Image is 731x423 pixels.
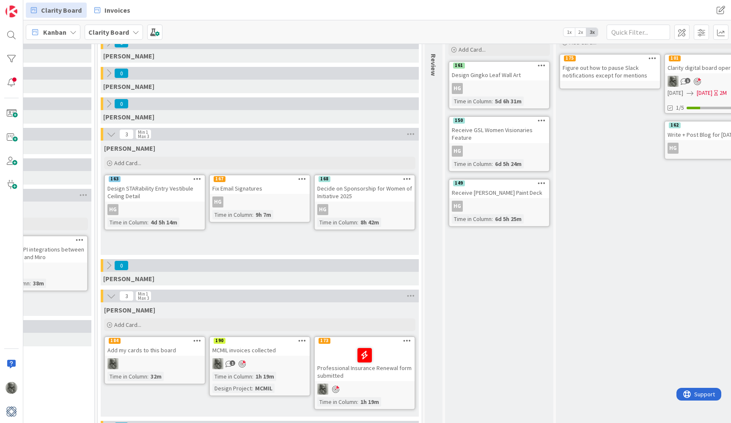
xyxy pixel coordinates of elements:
[449,117,549,143] div: 150Receive GSL Women Visionaries Feature
[559,54,661,89] a: 175Figure out how to pause Slack notifications except for mentions
[607,25,670,40] input: Quick Filter...
[114,68,129,78] span: 0
[104,174,206,230] a: 163Design STARability Entry Vestibule Ceiling DetailHGTime in Column:4d 5h 14m
[214,176,225,182] div: 167
[720,88,727,97] div: 2M
[5,382,17,394] img: PA
[107,358,118,369] img: PA
[493,97,524,106] div: 5d 6h 31m
[114,321,141,329] span: Add Card...
[253,210,273,219] div: 9h 7m
[107,204,118,215] div: HG
[697,88,712,97] span: [DATE]
[210,358,310,369] div: PA
[103,82,154,91] span: Lisa T.
[210,183,310,194] div: Fix Email Signatures
[315,183,415,202] div: Decide on Sponsorship for Women of Initiative 2025
[452,146,463,157] div: HG
[209,336,311,396] a: 190MCMIL invoices collectedPATime in Column:1h 19mDesign Project:MCMIL
[138,296,149,300] div: Max 3
[560,62,660,81] div: Figure out how to pause Slack notifications except for mentions
[104,306,155,314] span: Philip
[452,83,463,94] div: HG
[138,134,149,138] div: Max 3
[449,180,549,198] div: 149Receive [PERSON_NAME] Paint Deck
[448,179,550,227] a: 149Receive [PERSON_NAME] Paint DeckHGTime in Column:6d 5h 25m
[209,174,311,223] a: 167Fix Email SignaturesHGTime in Column:9h 7m
[147,218,148,227] span: :
[668,76,679,87] img: PA
[212,372,252,381] div: Time in Column
[107,218,147,227] div: Time in Column
[210,345,310,356] div: MCMIL invoices collected
[453,180,465,186] div: 149
[109,176,121,182] div: 163
[314,174,415,230] a: 168Decide on Sponsorship for Women of Initiative 2025HGTime in Column:8h 42m
[317,397,357,406] div: Time in Column
[319,176,330,182] div: 168
[317,218,357,227] div: Time in Column
[449,117,549,124] div: 150
[564,55,576,61] div: 175
[449,124,549,143] div: Receive GSL Women Visionaries Feature
[315,345,415,381] div: Professional Insurance Renewal form submitted
[453,118,465,124] div: 150
[105,175,205,202] div: 163Design STARability Entry Vestibule Ceiling Detail
[493,159,524,169] div: 6d 5h 24m
[453,63,465,69] div: 161
[212,196,223,207] div: HG
[315,384,415,395] div: PA
[357,397,358,406] span: :
[449,62,549,80] div: 161Design Gingko Leaf Wall Art
[315,337,415,345] div: 173
[107,372,147,381] div: Time in Column
[449,180,549,187] div: 149
[429,54,438,76] span: Review
[18,1,38,11] span: Support
[148,372,164,381] div: 32m
[105,345,205,356] div: Add my cards to this board
[448,61,550,109] a: 161Design Gingko Leaf Wall ArtHGTime in Column:5d 6h 31m
[449,187,549,198] div: Receive [PERSON_NAME] Paint Deck
[103,113,154,121] span: Lisa K.
[492,214,493,224] span: :
[105,337,205,345] div: 184
[210,337,310,345] div: 190
[253,384,275,393] div: MCMIL
[252,384,253,393] span: :
[104,336,206,384] a: 184Add my cards to this boardPATime in Column:32m
[452,201,463,212] div: HG
[252,210,253,219] span: :
[119,291,134,301] span: 3
[230,360,235,366] span: 1
[492,159,493,169] span: :
[147,372,148,381] span: :
[449,83,549,94] div: HG
[26,3,87,18] a: Clarity Board
[30,279,31,288] span: :
[105,183,205,202] div: Design STARability Entry Vestibule Ceiling Detail
[138,130,148,134] div: Min 1
[105,175,205,183] div: 163
[114,99,129,109] span: 0
[104,144,155,152] span: Hannah
[563,28,575,36] span: 1x
[668,143,679,154] div: HG
[119,129,134,139] span: 3
[43,27,66,37] span: Kanban
[452,97,492,106] div: Time in Column
[314,336,415,410] a: 173Professional Insurance Renewal form submittedPATime in Column:1h 19m
[138,292,148,296] div: Min 1
[685,78,690,83] span: 1
[253,372,276,381] div: 1h 19m
[103,274,154,283] span: Walter
[560,55,660,81] div: 175Figure out how to pause Slack notifications except for mentions
[88,28,129,36] b: Clarity Board
[148,218,179,227] div: 4d 5h 14m
[5,406,17,417] img: avatar
[315,204,415,215] div: HG
[210,175,310,194] div: 167Fix Email Signatures
[212,358,223,369] img: PA
[459,46,486,53] span: Add Card...
[669,122,681,128] div: 162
